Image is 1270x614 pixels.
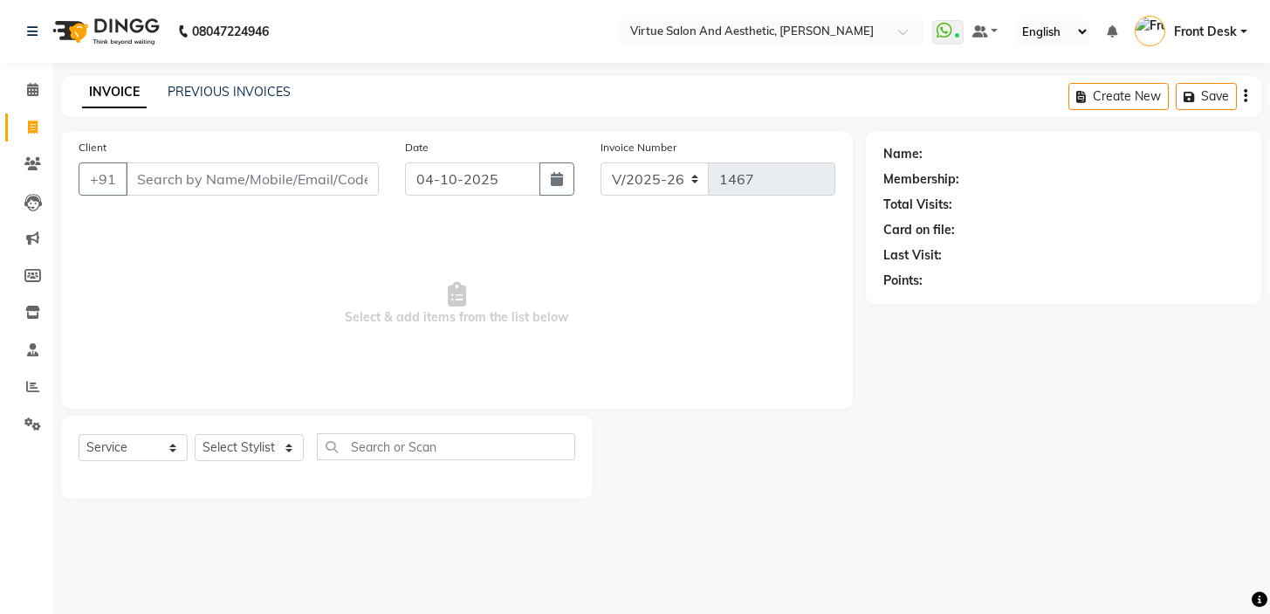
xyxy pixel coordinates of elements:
div: Total Visits: [883,196,952,214]
label: Client [79,140,106,155]
b: 08047224946 [192,7,269,56]
span: Select & add items from the list below [79,217,835,391]
div: Name: [883,145,923,163]
button: +91 [79,162,127,196]
div: Points: [883,272,923,290]
div: Last Visit: [883,246,942,265]
label: Date [405,140,429,155]
input: Search or Scan [317,433,575,460]
div: Membership: [883,170,959,189]
button: Save [1176,83,1237,110]
a: INVOICE [82,77,147,108]
img: logo [45,7,164,56]
button: Create New [1068,83,1169,110]
span: Front Desk [1174,23,1237,41]
img: Front Desk [1135,16,1165,46]
label: Invoice Number [601,140,676,155]
div: Card on file: [883,221,955,239]
input: Search by Name/Mobile/Email/Code [126,162,379,196]
a: PREVIOUS INVOICES [168,84,291,100]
